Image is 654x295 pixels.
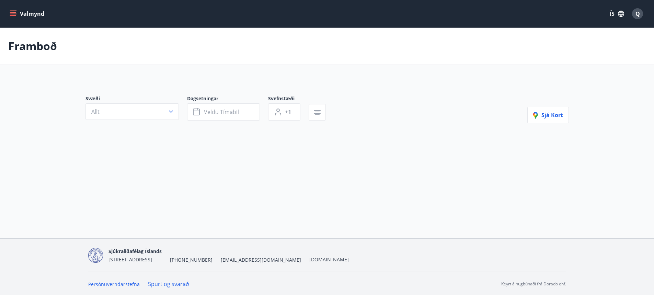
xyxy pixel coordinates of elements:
[85,103,179,120] button: Allt
[204,108,239,116] span: Veldu tímabil
[635,10,640,18] span: Q
[309,256,349,263] a: [DOMAIN_NAME]
[606,8,628,20] button: ÍS
[221,257,301,263] span: [EMAIL_ADDRESS][DOMAIN_NAME]
[108,248,162,254] span: Sjúkraliðafélag Íslands
[91,108,100,115] span: Allt
[268,103,300,121] button: +1
[108,256,152,263] span: [STREET_ADDRESS]
[8,38,57,54] p: Framboð
[148,280,189,288] a: Spurt og svarað
[170,257,213,263] span: [PHONE_NUMBER]
[629,5,646,22] button: Q
[88,281,140,287] a: Persónuverndarstefna
[85,95,187,103] span: Svæði
[88,248,103,263] img: d7T4au2pYIU9thVz4WmmUT9xvMNnFvdnscGDOPEg.png
[187,103,260,121] button: Veldu tímabil
[533,111,563,119] span: Sjá kort
[268,95,309,103] span: Svefnstæði
[527,107,569,123] button: Sjá kort
[8,8,47,20] button: menu
[501,281,566,287] p: Keyrt á hugbúnaði frá Dorado ehf.
[187,95,268,103] span: Dagsetningar
[285,108,291,116] span: +1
